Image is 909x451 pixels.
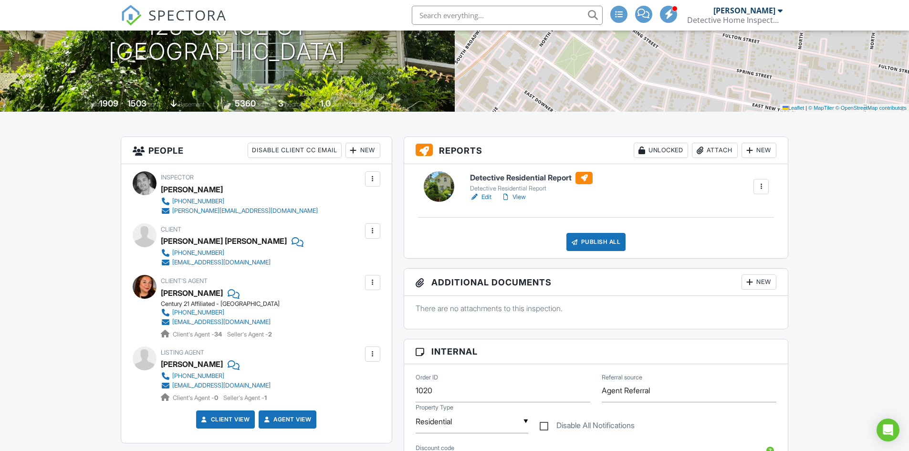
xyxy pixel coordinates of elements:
span: Seller's Agent - [223,394,267,401]
a: Detective Residential Report Detective Residential Report [470,172,593,193]
span: Client [161,226,181,233]
div: New [345,143,380,158]
strong: 1 [264,394,267,401]
label: Disable All Notifications [540,421,635,433]
div: Unlocked [634,143,688,158]
div: [EMAIL_ADDRESS][DOMAIN_NAME] [172,318,271,326]
div: Publish All [566,233,626,251]
div: 1.0 [320,98,331,108]
div: Attach [692,143,738,158]
a: © OpenStreetMap contributors [836,105,907,111]
div: Disable Client CC Email [248,143,342,158]
a: [PHONE_NUMBER] [161,371,271,381]
span: basement [178,101,204,108]
strong: 2 [268,331,272,338]
span: Listing Agent [161,349,204,356]
span: Seller's Agent - [227,331,272,338]
a: [EMAIL_ADDRESS][DOMAIN_NAME] [161,317,272,327]
div: New [742,274,776,290]
a: [EMAIL_ADDRESS][DOMAIN_NAME] [161,258,296,267]
div: 3 [278,98,283,108]
span: Client's Agent [161,277,208,284]
img: The Best Home Inspection Software - Spectora [121,5,142,26]
span: sq.ft. [257,101,269,108]
strong: 0 [214,394,218,401]
strong: 34 [214,331,222,338]
div: [EMAIL_ADDRESS][DOMAIN_NAME] [172,259,271,266]
div: Century 21 Affiliated - [GEOGRAPHIC_DATA] [161,300,280,308]
h3: Reports [404,137,788,164]
span: Inspector [161,174,194,181]
h1: 128 Grace Ct [GEOGRAPHIC_DATA] [109,14,345,65]
div: [PHONE_NUMBER] [172,309,224,316]
h6: Detective Residential Report [470,172,593,184]
span: bathrooms [332,101,359,108]
span: Client's Agent - [173,394,219,401]
div: Detective Residential Report [470,185,593,192]
span: | [805,105,807,111]
div: [PERSON_NAME][EMAIL_ADDRESS][DOMAIN_NAME] [172,207,318,215]
a: [PERSON_NAME] [161,286,223,300]
a: [PHONE_NUMBER] [161,308,272,317]
span: SPECTORA [148,5,227,25]
div: 5360 [235,98,256,108]
div: [EMAIL_ADDRESS][DOMAIN_NAME] [172,382,271,389]
a: Agent View [262,415,311,424]
h3: Internal [404,339,788,364]
div: 1503 [127,98,146,108]
div: [PHONE_NUMBER] [172,249,224,257]
label: Property Type [416,403,453,412]
div: [PHONE_NUMBER] [172,198,224,205]
span: sq. ft. [148,101,161,108]
a: SPECTORA [121,13,227,33]
div: [PERSON_NAME] [PERSON_NAME] [161,234,287,248]
a: Leaflet [783,105,804,111]
label: Order ID [416,373,438,382]
p: There are no attachments to this inspection. [416,303,777,314]
a: Client View [199,415,250,424]
a: [EMAIL_ADDRESS][DOMAIN_NAME] [161,381,271,390]
a: Edit [470,192,491,202]
div: [PERSON_NAME] [161,182,223,197]
div: Open Intercom Messenger [877,419,899,441]
span: bedrooms [285,101,311,108]
a: [PERSON_NAME][EMAIL_ADDRESS][DOMAIN_NAME] [161,206,318,216]
div: Detective Home Inspectors [687,15,783,25]
label: Referral source [602,373,642,382]
h3: People [121,137,392,164]
a: [PHONE_NUMBER] [161,248,296,258]
span: Built [87,101,98,108]
a: [PERSON_NAME] [161,357,223,371]
input: Search everything... [412,6,603,25]
div: [PERSON_NAME] [713,6,775,15]
div: [PHONE_NUMBER] [172,372,224,380]
div: New [742,143,776,158]
a: © MapTiler [808,105,834,111]
a: [PHONE_NUMBER] [161,197,318,206]
h3: Additional Documents [404,269,788,296]
a: View [501,192,526,202]
span: Lot Size [213,101,233,108]
span: Client's Agent - [173,331,223,338]
div: 1909 [99,98,118,108]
